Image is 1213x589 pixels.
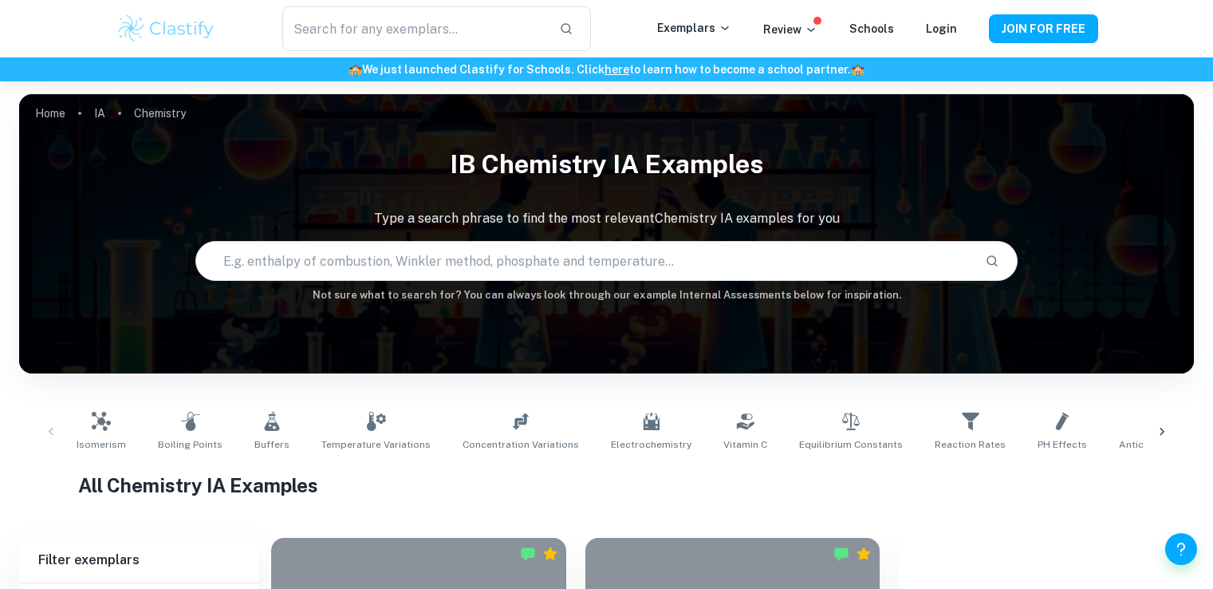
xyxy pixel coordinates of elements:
[657,19,731,37] p: Exemplars
[158,437,223,452] span: Boiling Points
[605,63,629,76] a: here
[763,21,817,38] p: Review
[35,102,65,125] a: Home
[989,14,1098,43] button: JOIN FOR FREE
[723,437,767,452] span: Vitamin C
[19,287,1194,303] h6: Not sure what to search for? You can always look through our example Internal Assessments below f...
[520,546,536,562] img: Marked
[833,546,849,562] img: Marked
[321,437,431,452] span: Temperature Variations
[3,61,1210,78] h6: We just launched Clastify for Schools. Click to learn how to become a school partner.
[94,102,105,125] a: IA
[542,546,558,562] div: Premium
[611,437,691,452] span: Electrochemistry
[78,471,1136,500] h1: All Chemistry IA Examples
[849,22,894,35] a: Schools
[19,209,1194,228] p: Type a search phrase to find the most relevant Chemistry IA examples for you
[979,247,1006,275] button: Search
[116,13,217,45] img: Clastify logo
[935,437,1006,452] span: Reaction Rates
[134,105,186,122] p: Chemistry
[19,139,1194,190] h1: IB Chemistry IA examples
[856,546,872,562] div: Premium
[1038,437,1087,452] span: pH Effects
[851,63,864,76] span: 🏫
[254,437,289,452] span: Buffers
[926,22,957,35] a: Login
[196,239,972,283] input: E.g. enthalpy of combustion, Winkler method, phosphate and temperature...
[349,63,362,76] span: 🏫
[282,6,545,51] input: Search for any exemplars...
[77,437,126,452] span: Isomerism
[799,437,903,452] span: Equilibrium Constants
[19,538,258,583] h6: Filter exemplars
[1165,533,1197,565] button: Help and Feedback
[463,437,579,452] span: Concentration Variations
